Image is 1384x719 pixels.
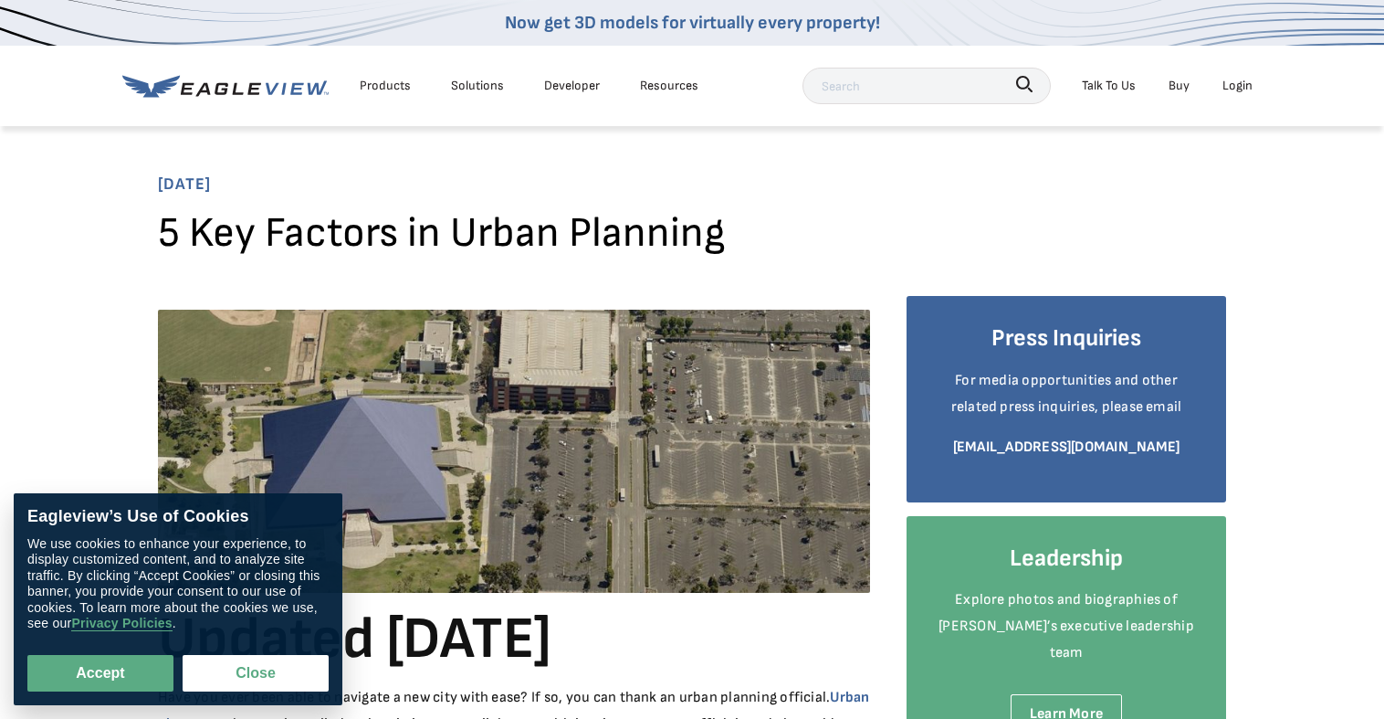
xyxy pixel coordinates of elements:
div: Talk To Us [1082,74,1136,97]
div: Login [1222,74,1253,97]
a: Now get 3D models for virtually every property! [505,12,880,34]
img: Walter Pyramid [158,310,870,593]
h4: Press Inquiries [934,323,1199,354]
div: Products [360,74,411,97]
a: Buy [1169,74,1190,97]
strong: Updated [DATE] [158,604,551,674]
a: Developer [544,74,600,97]
button: Close [183,655,329,692]
button: Accept [27,655,173,692]
div: We use cookies to enhance your experience, to display customized content, and to analyze site tra... [27,536,329,632]
input: Search [802,68,1051,104]
p: For media opportunities and other related press inquiries, please email [934,368,1199,421]
div: Solutions [451,74,504,97]
div: Eagleview’s Use of Cookies [27,507,329,527]
span: [DATE] [158,170,1226,199]
h4: Leadership [934,544,1199,575]
a: Privacy Policies [71,617,172,632]
h1: 5 Key Factors in Urban Planning [158,213,726,269]
p: Explore photos and biographies of [PERSON_NAME]’s executive leadership team [934,587,1199,666]
a: [EMAIL_ADDRESS][DOMAIN_NAME] [953,439,1180,456]
div: Resources [640,74,698,97]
